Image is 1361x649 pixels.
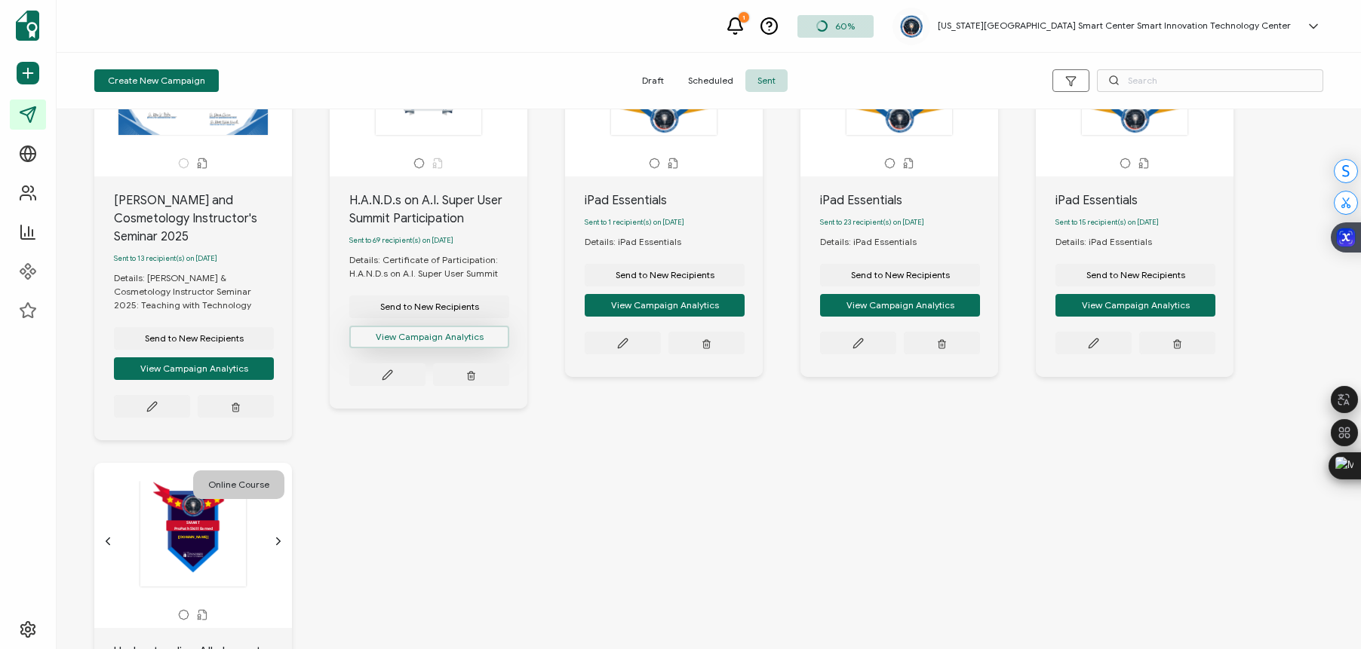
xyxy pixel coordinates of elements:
button: Send to New Recipients [114,327,274,350]
div: iPad Essentials [585,191,763,210]
button: View Campaign Analytics [114,357,274,380]
div: Details: iPad Essentials [585,235,696,249]
div: [PERSON_NAME] and Cosmetology Instructor's Seminar 2025 [114,191,292,246]
span: Sent to 13 recipient(s) on [DATE] [114,254,217,263]
span: Send to New Recipients [380,302,479,311]
h5: [US_STATE][GEOGRAPHIC_DATA] Smart Center Smart Innovation Technology Center [938,20,1291,31]
iframe: Chat Widget [1286,577,1361,649]
button: View Campaign Analytics [585,294,745,317]
img: sertifier-logomark-colored.svg [16,11,39,41]
div: 1 [739,12,749,23]
button: Send to New Recipients [585,264,745,286]
div: H.A.N.D.s on A.I. Super User Summit Participation [349,191,527,228]
button: View Campaign Analytics [349,326,509,348]
span: Send to New Recipients [616,271,714,280]
div: Details: iPad Essentials [820,235,932,249]
span: 60% [835,20,855,32]
span: Sent to 69 recipient(s) on [DATE] [349,236,453,245]
div: Details: iPad Essentials [1055,235,1167,249]
span: Send to New Recipients [1086,271,1185,280]
input: Search [1097,69,1323,92]
button: View Campaign Analytics [1055,294,1215,317]
span: Sent to 15 recipient(s) on [DATE] [1055,218,1159,227]
button: Send to New Recipients [349,295,509,318]
span: Sent to 23 recipient(s) on [DATE] [820,218,924,227]
div: iPad Essentials [1055,191,1234,210]
div: Details: [PERSON_NAME] & Cosmetology Instructor Seminar 2025: Teaching with Technology [114,271,292,312]
button: Send to New Recipients [1055,264,1215,286]
button: Send to New Recipients [820,264,980,286]
ion-icon: chevron forward outline [272,535,284,547]
span: Create New Campaign [108,76,205,85]
span: Draft [630,69,676,92]
div: iPad Essentials [820,191,998,210]
span: Send to New Recipients [851,271,950,280]
span: Scheduled [676,69,745,92]
span: Send to New Recipients [145,334,244,343]
button: View Campaign Analytics [820,294,980,317]
span: Sent [745,69,788,92]
span: Sent to 1 recipient(s) on [DATE] [585,218,684,227]
button: Create New Campaign [94,69,219,92]
div: Details: Certificate of Participation: H.A.N.D.s on A.I. Super User Summit [349,253,527,280]
div: Online Course [193,470,284,499]
img: a00655f6-61b7-406f-a567-18232f33a283.jpg [900,15,923,38]
ion-icon: chevron back outline [102,535,114,547]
